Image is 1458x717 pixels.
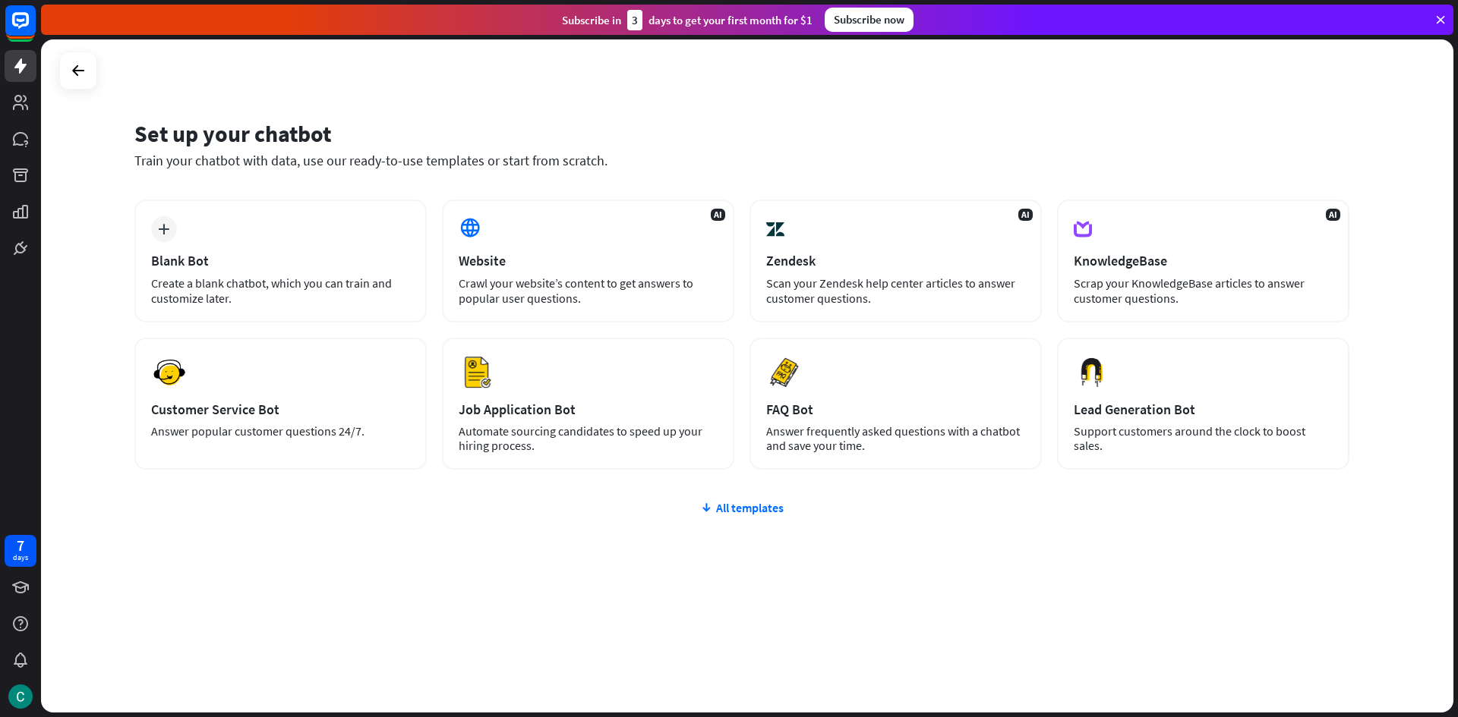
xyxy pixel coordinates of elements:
div: Subscribe now [825,8,914,32]
div: 3 [627,10,642,30]
div: 7 [17,539,24,552]
div: days [13,552,28,563]
div: Subscribe in days to get your first month for $1 [562,10,813,30]
a: 7 days [5,535,36,567]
